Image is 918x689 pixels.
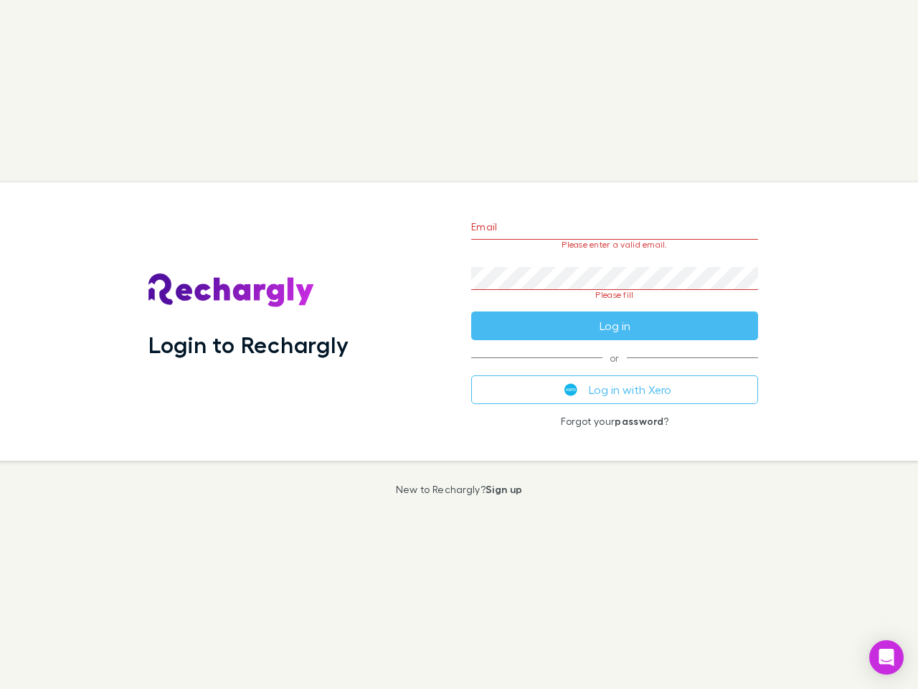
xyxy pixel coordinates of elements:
button: Log in [471,311,758,340]
p: Forgot your ? [471,416,758,427]
button: Log in with Xero [471,375,758,404]
img: Rechargly's Logo [148,273,315,308]
div: Open Intercom Messenger [869,640,904,675]
p: New to Rechargly? [396,484,523,495]
p: Please enter a valid email. [471,240,758,250]
img: Xero's logo [564,383,577,396]
a: password [615,415,663,427]
a: Sign up [486,483,522,495]
span: or [471,357,758,358]
h1: Login to Rechargly [148,331,349,358]
p: Please fill [471,290,758,300]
